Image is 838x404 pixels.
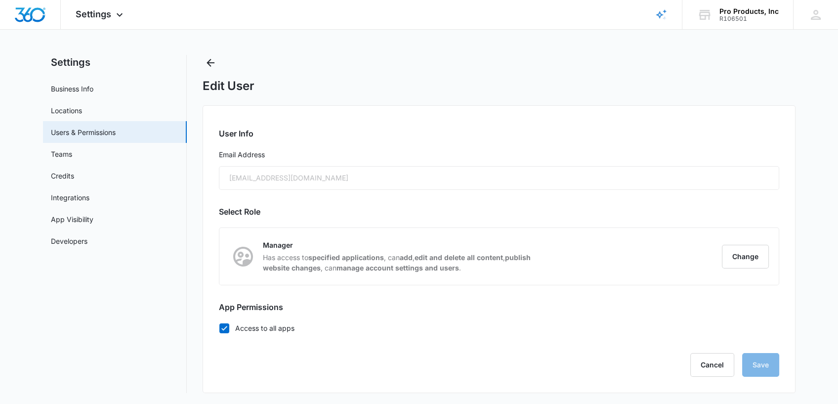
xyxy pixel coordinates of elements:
label: Access to all apps [219,323,779,333]
p: Has access to , can , , , can . [263,252,541,273]
a: Business Info [51,84,93,94]
label: Email Address [219,149,779,160]
button: Back [203,55,218,71]
button: Change [722,245,769,269]
strong: specified applications [308,253,384,262]
a: Locations [51,105,82,116]
a: Users & Permissions [51,127,116,137]
p: Manager [263,240,541,250]
button: Cancel [690,353,734,377]
h2: App Permissions [219,301,779,313]
strong: manage account settings and users [336,264,459,272]
a: Credits [51,171,74,181]
a: App Visibility [51,214,93,224]
h2: Settings [43,55,187,70]
h2: User Info [219,128,779,139]
h1: Edit User [203,79,254,93]
strong: edit and delete all content [415,253,503,262]
div: account name [719,7,779,15]
div: account id [719,15,779,22]
strong: add [400,253,413,262]
h2: Select Role [219,206,779,218]
span: Settings [76,9,111,19]
a: Developers [51,236,87,246]
a: Integrations [51,192,89,203]
a: Teams [51,149,72,159]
